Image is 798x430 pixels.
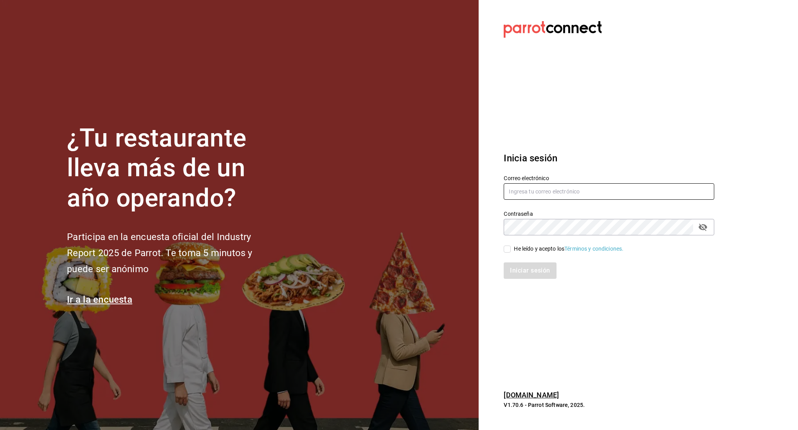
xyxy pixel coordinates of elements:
[67,123,278,213] h1: ¿Tu restaurante lleva más de un año operando?
[504,175,714,181] label: Correo electrónico
[504,401,714,409] p: V1.70.6 - Parrot Software, 2025.
[504,151,714,165] h3: Inicia sesión
[504,391,559,399] a: [DOMAIN_NAME]
[504,183,714,200] input: Ingresa tu correo electrónico
[696,220,710,234] button: passwordField
[67,229,278,277] h2: Participa en la encuesta oficial del Industry Report 2025 de Parrot. Te toma 5 minutos y puede se...
[504,211,714,216] label: Contraseña
[514,245,623,253] div: He leído y acepto los
[67,294,132,305] a: Ir a la encuesta
[564,246,623,252] a: Términos y condiciones.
